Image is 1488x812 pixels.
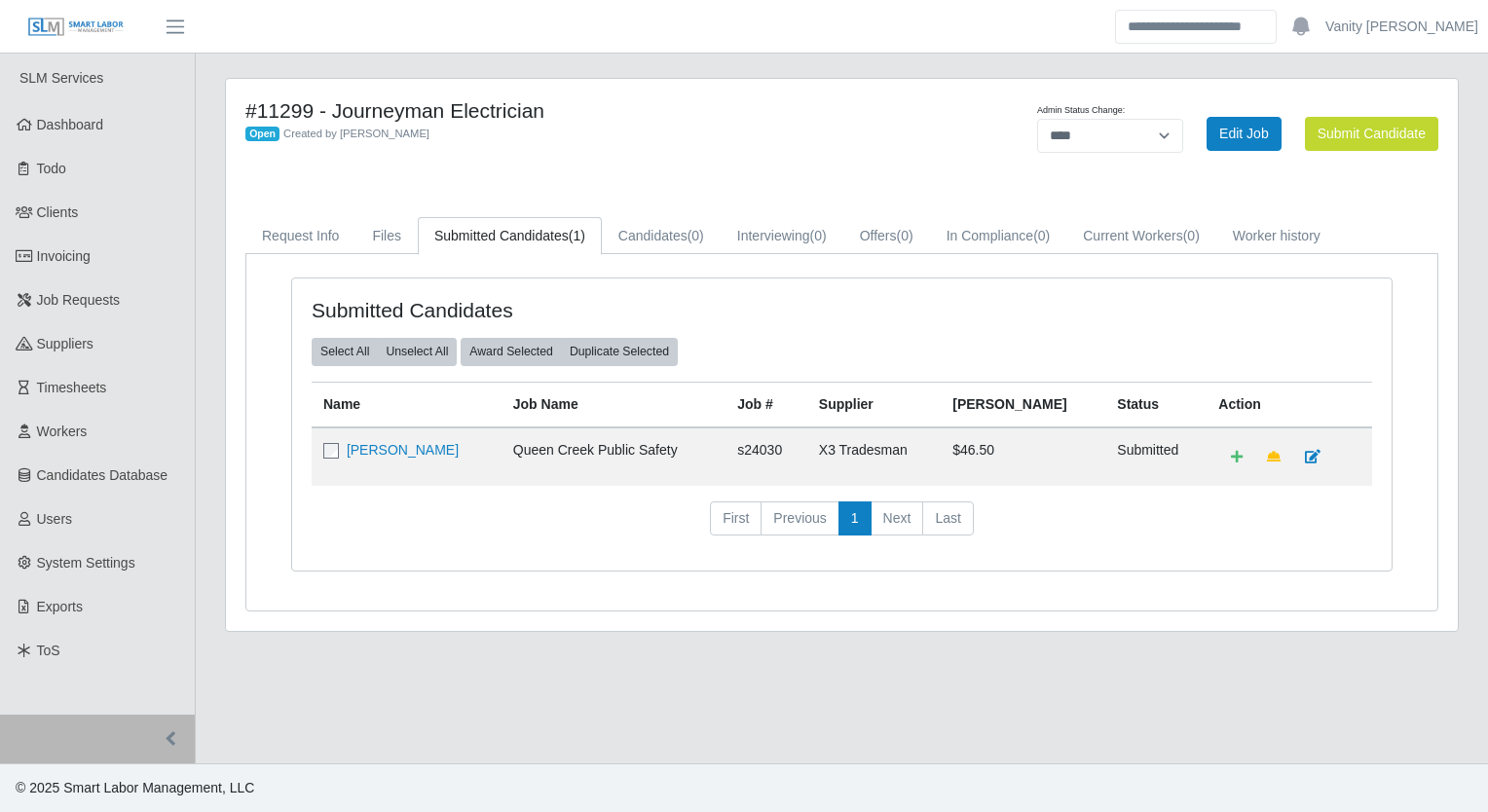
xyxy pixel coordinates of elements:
a: 1 [838,501,872,536]
span: (0) [897,228,913,243]
h4: #11299 - Journeyman Electrician [245,98,929,123]
span: Workers [37,424,88,439]
th: Job # [725,382,807,427]
span: Created by [PERSON_NAME] [283,128,429,139]
span: (0) [1183,228,1200,243]
span: Dashboard [37,117,104,132]
a: Files [355,217,418,255]
span: Job Requests [37,292,121,308]
h4: Submitted Candidates [312,298,736,322]
th: Job Name [502,382,725,427]
span: ToS [37,643,60,658]
span: Open [245,127,279,142]
button: Duplicate Selected [561,338,678,365]
button: Select All [312,338,378,365]
span: (0) [688,228,704,243]
label: Admin Status Change: [1037,104,1125,118]
span: Invoicing [37,248,91,264]
span: (1) [569,228,585,243]
span: Exports [37,599,83,614]
a: [PERSON_NAME] [347,442,459,458]
span: Users [37,511,73,527]
span: © 2025 Smart Labor Management, LLC [16,780,254,795]
a: Make Team Lead [1254,440,1293,474]
span: Suppliers [37,336,93,351]
a: Worker history [1216,217,1337,255]
a: Candidates [602,217,721,255]
th: Supplier [807,382,941,427]
a: Vanity [PERSON_NAME] [1325,17,1478,37]
a: Current Workers [1066,217,1216,255]
span: Candidates Database [37,467,168,483]
span: (0) [1033,228,1050,243]
a: Interviewing [721,217,843,255]
a: Offers [843,217,930,255]
button: Submit Candidate [1305,117,1438,151]
a: In Compliance [930,217,1067,255]
a: Add Default Cost Code [1218,440,1255,474]
td: $46.50 [941,427,1105,486]
th: Status [1105,382,1207,427]
nav: pagination [312,501,1372,552]
input: Search [1115,10,1277,44]
span: Timesheets [37,380,107,395]
img: SLM Logo [27,17,125,38]
a: Edit Job [1207,117,1282,151]
span: SLM Services [19,70,103,86]
th: [PERSON_NAME] [941,382,1105,427]
a: Submitted Candidates [418,217,602,255]
span: (0) [810,228,827,243]
th: Action [1207,382,1372,427]
button: Award Selected [461,338,562,365]
span: Clients [37,204,79,220]
a: Request Info [245,217,355,255]
span: Todo [37,161,66,176]
div: bulk actions [312,338,457,365]
td: s24030 [725,427,807,486]
span: System Settings [37,555,135,571]
div: bulk actions [461,338,678,365]
th: Name [312,382,502,427]
td: X3 Tradesman [807,427,941,486]
td: Queen Creek Public Safety [502,427,725,486]
button: Unselect All [377,338,457,365]
td: submitted [1105,427,1207,486]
